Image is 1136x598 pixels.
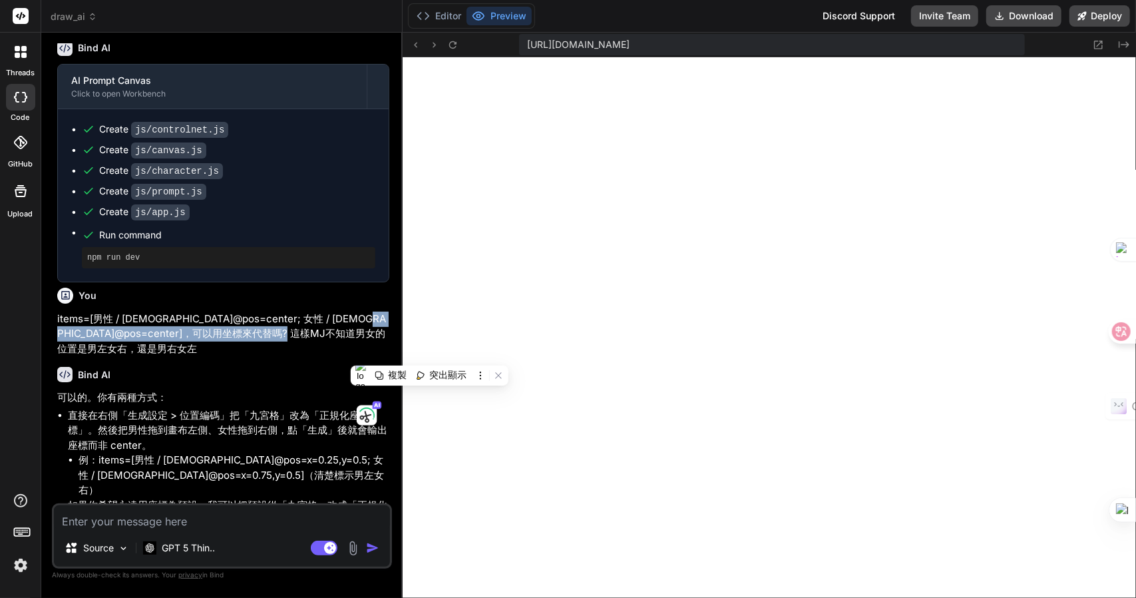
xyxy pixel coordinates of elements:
[99,228,375,242] span: Run command
[911,5,978,27] button: Invite Team
[99,143,206,157] div: Create
[143,541,156,554] img: GPT 5 Thinking High
[57,312,389,357] p: items=[男性 / [DEMOGRAPHIC_DATA]@pos=center; 女性 / [DEMOGRAPHIC_DATA]@pos=center]，可以用坐標來代替嗎? 這樣MJ不知道...
[58,65,367,109] button: AI Prompt CanvasClick to open Workbench
[9,554,32,577] img: settings
[403,57,1136,598] iframe: Preview
[162,541,215,555] p: GPT 5 Thin..
[8,208,33,220] label: Upload
[99,205,190,219] div: Create
[99,164,223,178] div: Create
[51,10,97,23] span: draw_ai
[131,163,223,179] code: js/character.js
[11,112,30,123] label: code
[118,543,129,554] img: Pick Models
[79,453,389,498] li: 例：items=[男性 / [DEMOGRAPHIC_DATA]@pos=x=0.25,y=0.5; 女性 / [DEMOGRAPHIC_DATA]@pos=x=0.75,y=0.5]（清楚標示...
[411,7,467,25] button: Editor
[467,7,532,25] button: Preview
[87,252,370,263] pre: npm run dev
[79,289,96,302] h6: You
[99,184,206,198] div: Create
[131,143,206,158] code: js/canvas.js
[986,5,1061,27] button: Download
[131,184,206,200] code: js/prompt.js
[71,74,353,87] div: AI Prompt Canvas
[99,123,228,137] div: Create
[527,38,630,51] span: [URL][DOMAIN_NAME]
[6,67,35,79] label: threads
[366,541,379,555] img: icon
[78,41,110,55] h6: Bind AI
[131,204,190,220] code: js/app.js
[345,541,361,556] img: attachment
[83,541,114,555] p: Source
[52,569,392,581] p: Always double-check its answers. Your in Bind
[815,5,903,27] div: Discord Support
[1069,5,1130,27] button: Deploy
[78,368,110,382] h6: Bind AI
[68,498,389,528] p: 如果你希望永遠用座標為預設，我可以把預設從「九宮格」改成「正規化座標（XY）」並保存為專案預設。需要我幫你改成預設 XY 嗎？
[178,571,202,579] span: privacy
[71,89,353,99] div: Click to open Workbench
[131,122,228,138] code: js/controlnet.js
[8,158,33,170] label: GitHub
[57,390,389,406] p: 可以的。你有兩種方式：
[68,408,389,453] p: 直接在右側「生成設定 > 位置編碼」把「九宮格」改為「正規化座標」。然後把男性拖到畫布左側、女性拖到右側，點「生成」後就會輸出座標而非 center。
